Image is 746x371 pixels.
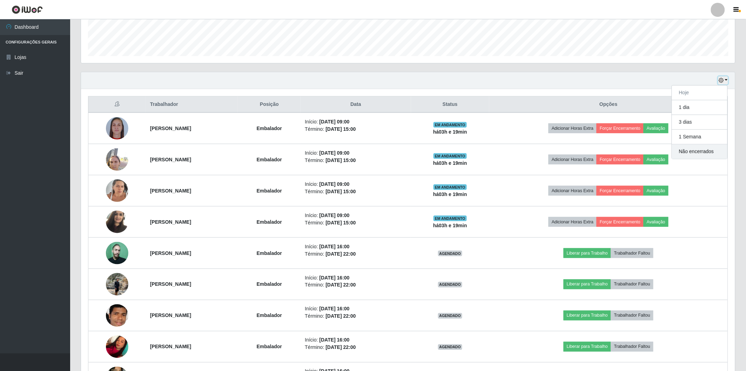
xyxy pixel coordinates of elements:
[564,248,611,258] button: Liberar para Trabalho
[438,251,463,256] span: AGENDADO
[257,313,282,318] strong: Embalador
[257,282,282,287] strong: Embalador
[305,219,406,227] li: Término:
[672,144,727,159] button: Não encerrados
[305,181,406,188] li: Início:
[644,186,668,196] button: Avaliação
[305,250,406,258] li: Término:
[326,189,356,194] time: [DATE] 15:00
[611,342,653,352] button: Trabalhador Faltou
[150,219,191,225] strong: [PERSON_NAME]
[301,96,411,113] th: Data
[564,311,611,321] button: Liberar para Trabalho
[326,251,356,257] time: [DATE] 22:00
[549,123,597,133] button: Adicionar Horas Extra
[106,242,128,264] img: 1672941149388.jpeg
[326,126,356,132] time: [DATE] 15:00
[434,153,467,159] span: EM ANDAMENTO
[257,188,282,194] strong: Embalador
[305,149,406,157] li: Início:
[611,248,653,258] button: Trabalhador Faltou
[305,118,406,126] li: Início:
[489,96,728,113] th: Opções
[305,157,406,164] li: Término:
[433,160,467,166] strong: há 03 h e 19 min
[611,311,653,321] button: Trabalhador Faltou
[564,279,611,289] button: Liberar para Trabalho
[438,344,463,350] span: AGENDADO
[12,5,43,14] img: CoreUI Logo
[257,219,282,225] strong: Embalador
[305,344,406,351] li: Término:
[433,129,467,135] strong: há 03 h e 19 min
[257,157,282,162] strong: Embalador
[672,86,727,100] button: Hoje
[106,207,128,237] img: 1748573558798.jpeg
[320,150,350,156] time: [DATE] 09:00
[305,337,406,344] li: Início:
[438,282,463,288] span: AGENDADO
[411,96,490,113] th: Status
[597,217,644,227] button: Forçar Encerramento
[150,313,191,318] strong: [PERSON_NAME]
[320,306,350,312] time: [DATE] 16:00
[257,126,282,131] strong: Embalador
[106,269,128,299] img: 1700098236719.jpeg
[305,243,406,250] li: Início:
[257,250,282,256] strong: Embalador
[549,186,597,196] button: Adicionar Horas Extra
[257,344,282,350] strong: Embalador
[150,126,191,131] strong: [PERSON_NAME]
[549,217,597,227] button: Adicionar Horas Extra
[326,157,356,163] time: [DATE] 15:00
[320,244,350,249] time: [DATE] 16:00
[434,122,467,128] span: EM ANDAMENTO
[305,212,406,219] li: Início:
[320,337,350,343] time: [DATE] 16:00
[644,217,668,227] button: Avaliação
[326,345,356,350] time: [DATE] 22:00
[564,342,611,352] button: Liberar para Trabalho
[320,213,350,218] time: [DATE] 09:00
[438,313,463,319] span: AGENDADO
[644,123,668,133] button: Avaliação
[106,176,128,205] img: 1741963068390.jpeg
[326,220,356,225] time: [DATE] 15:00
[106,332,128,362] img: 1733184056200.jpeg
[433,223,467,228] strong: há 03 h e 19 min
[672,100,727,115] button: 1 dia
[320,181,350,187] time: [DATE] 09:00
[150,250,191,256] strong: [PERSON_NAME]
[305,313,406,320] li: Término:
[434,216,467,221] span: EM ANDAMENTO
[320,119,350,124] time: [DATE] 09:00
[672,130,727,144] button: 1 Semana
[434,184,467,190] span: EM ANDAMENTO
[305,282,406,289] li: Término:
[150,344,191,350] strong: [PERSON_NAME]
[305,188,406,195] li: Término:
[433,191,467,197] strong: há 03 h e 19 min
[549,155,597,164] button: Adicionar Horas Extra
[150,157,191,162] strong: [PERSON_NAME]
[305,126,406,133] li: Término:
[106,117,128,140] img: 1705009290987.jpeg
[597,186,644,196] button: Forçar Encerramento
[146,96,238,113] th: Trabalhador
[672,115,727,130] button: 3 dias
[611,279,653,289] button: Trabalhador Faltou
[597,155,644,164] button: Forçar Encerramento
[150,282,191,287] strong: [PERSON_NAME]
[106,144,128,174] img: 1728130244935.jpeg
[326,313,356,319] time: [DATE] 22:00
[305,274,406,282] li: Início:
[150,188,191,194] strong: [PERSON_NAME]
[644,155,668,164] button: Avaliação
[326,282,356,288] time: [DATE] 22:00
[305,305,406,313] li: Início:
[238,96,301,113] th: Posição
[320,275,350,281] time: [DATE] 16:00
[106,300,128,332] img: 1709861924003.jpeg
[597,123,644,133] button: Forçar Encerramento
